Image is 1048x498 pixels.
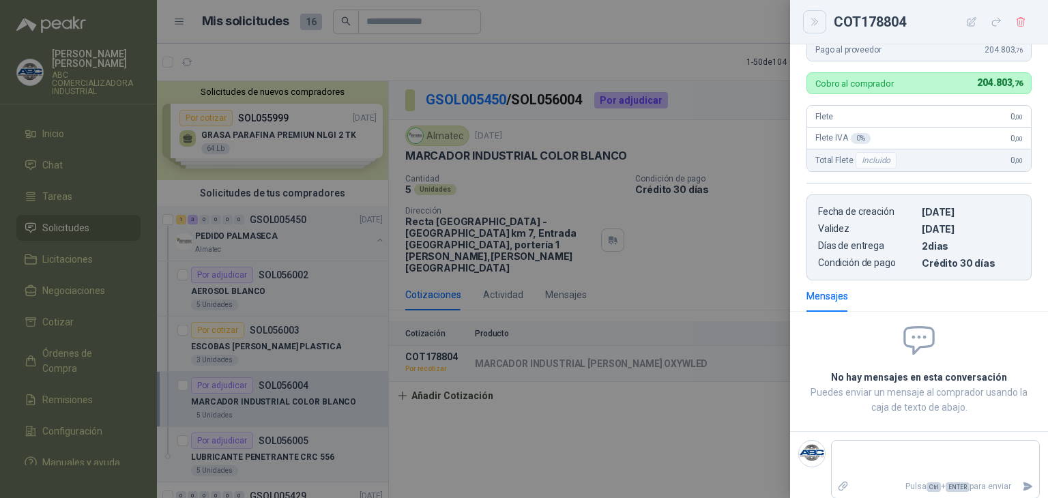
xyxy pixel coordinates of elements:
[818,257,916,269] p: Condición de pago
[818,206,916,218] p: Fecha de creación
[1015,46,1023,54] span: ,76
[815,45,882,55] span: Pago al proveedor
[922,206,1020,218] p: [DATE]
[851,133,871,144] div: 0 %
[806,289,848,304] div: Mensajes
[856,152,897,169] div: Incluido
[1012,79,1023,88] span: ,76
[818,240,916,252] p: Días de entrega
[799,441,825,467] img: Company Logo
[977,77,1023,88] span: 204.803
[922,240,1020,252] p: 2 dias
[806,385,1032,415] p: Puedes enviar un mensaje al comprador usando la caja de texto de abajo.
[1010,134,1023,143] span: 0
[922,257,1020,269] p: Crédito 30 días
[815,133,871,144] span: Flete IVA
[946,482,970,492] span: ENTER
[922,223,1020,235] p: [DATE]
[1010,112,1023,121] span: 0
[818,223,916,235] p: Validez
[806,14,823,30] button: Close
[1015,157,1023,164] span: ,00
[927,482,941,492] span: Ctrl
[815,112,833,121] span: Flete
[1015,135,1023,143] span: ,00
[1015,113,1023,121] span: ,00
[815,152,899,169] span: Total Flete
[815,79,894,88] p: Cobro al comprador
[1010,156,1023,165] span: 0
[806,370,1032,385] h2: No hay mensajes en esta conversación
[985,45,1023,55] span: 204.803
[834,11,1032,33] div: COT178804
